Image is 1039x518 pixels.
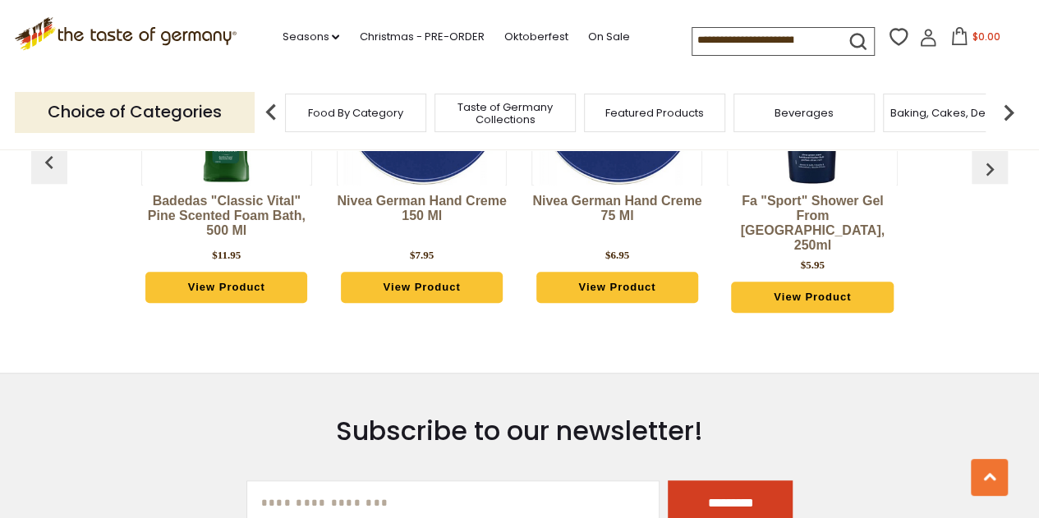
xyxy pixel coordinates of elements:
[141,194,312,243] a: Badedas "Classic Vital" Pine Scented Foam Bath, 500 ml
[36,149,62,176] img: previous arrow
[308,107,403,119] a: Food By Category
[359,28,484,46] a: Christmas - PRE-ORDER
[992,96,1025,129] img: next arrow
[341,272,503,303] a: View Product
[255,96,287,129] img: previous arrow
[212,247,241,264] div: $11.95
[972,30,1000,44] span: $0.00
[731,282,893,313] a: View Product
[439,101,571,126] a: Taste of Germany Collections
[605,107,704,119] a: Featured Products
[246,415,793,447] h3: Subscribe to our newsletter!
[605,247,629,264] div: $6.95
[337,194,508,243] a: Nivea German Hand Creme 150 ml
[587,28,629,46] a: On Sale
[940,27,1010,52] button: $0.00
[775,107,834,119] a: Beverages
[282,28,339,46] a: Seasons
[145,272,307,303] a: View Product
[536,272,698,303] a: View Product
[890,107,1018,119] a: Baking, Cakes, Desserts
[977,156,1003,182] img: previous arrow
[727,194,898,253] a: Fa "Sport" Shower Gel from [GEOGRAPHIC_DATA], 250ml
[410,247,434,264] div: $7.95
[801,257,825,273] div: $5.95
[531,194,702,243] a: Nivea German Hand Creme 75 ml
[15,92,255,132] p: Choice of Categories
[503,28,568,46] a: Oktoberfest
